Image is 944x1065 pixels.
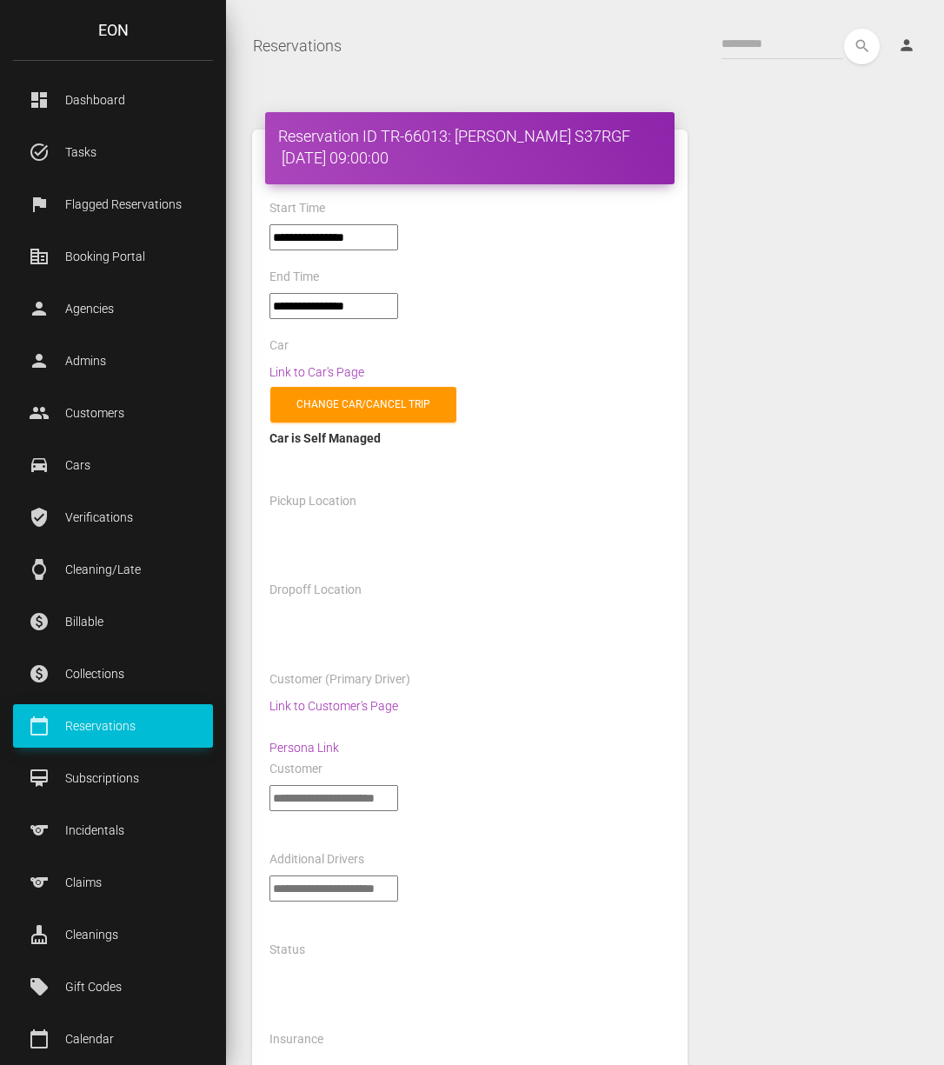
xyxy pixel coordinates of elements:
p: Billable [26,609,200,635]
p: Subscriptions [26,765,200,791]
label: Pickup Location [269,493,356,510]
p: Customers [26,400,200,426]
p: Tasks [26,139,200,165]
label: Status [269,942,305,959]
p: Incidentals [26,817,200,843]
a: sports Claims [13,861,213,904]
p: Collections [26,661,200,687]
a: flag Flagged Reservations [13,183,213,226]
p: Cars [26,452,200,478]
p: Reservations [26,713,200,739]
a: paid Collections [13,652,213,696]
label: Customer (Primary Driver) [269,671,410,689]
a: paid Billable [13,600,213,643]
a: watch Cleaning/Late [13,548,213,591]
a: person Admins [13,339,213,383]
label: Start Time [269,200,325,217]
a: Persona Link [269,741,339,755]
label: Additional Drivers [269,851,364,869]
a: dashboard Dashboard [13,78,213,122]
a: corporate_fare Booking Portal [13,235,213,278]
a: cleaning_services Cleanings [13,913,213,956]
a: Link to Car's Page [269,365,364,379]
label: Car [269,337,289,355]
h4: Reservation ID TR-66013: [PERSON_NAME] S37RGF [DATE] 09:00:00 [278,125,661,169]
a: sports Incidentals [13,809,213,852]
a: verified_user Verifications [13,496,213,539]
p: Flagged Reservations [26,191,200,217]
p: Cleanings [26,922,200,948]
a: people Customers [13,391,213,435]
label: Dropoff Location [269,582,362,599]
a: card_membership Subscriptions [13,756,213,800]
p: Gift Codes [26,974,200,1000]
a: person [885,29,931,63]
a: calendar_today Reservations [13,704,213,748]
p: Cleaning/Late [26,556,200,582]
a: task_alt Tasks [13,130,213,174]
label: Customer [269,761,322,778]
a: Change car/cancel trip [270,387,456,423]
a: person Agencies [13,287,213,330]
p: Verifications [26,504,200,530]
p: Claims [26,869,200,895]
a: drive_eta Cars [13,443,213,487]
button: search [844,29,880,64]
a: Reservations [253,24,342,68]
a: local_offer Gift Codes [13,965,213,1008]
a: calendar_today Calendar [13,1017,213,1061]
div: Car is Self Managed [269,428,670,449]
a: Link to Customer's Page [269,699,398,713]
i: person [898,37,915,54]
p: Booking Portal [26,243,200,270]
p: Agencies [26,296,200,322]
p: Dashboard [26,87,200,113]
p: Calendar [26,1026,200,1052]
label: Insurance [269,1031,323,1048]
label: End Time [269,269,319,286]
p: Admins [26,348,200,374]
